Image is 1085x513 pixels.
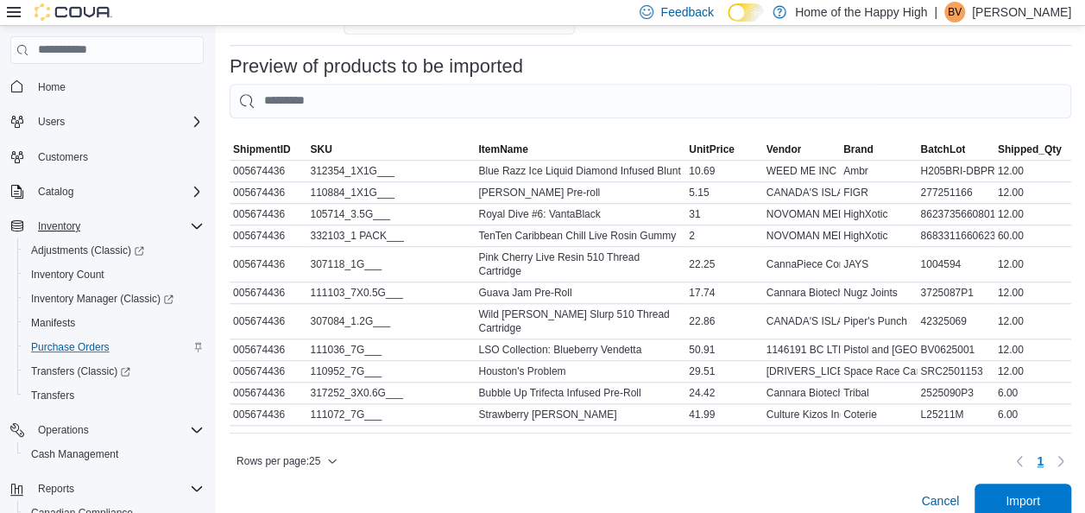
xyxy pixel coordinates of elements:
[306,161,475,181] div: 312354_1X1G___
[1030,447,1050,475] ul: Pagination for table: MemoryTable from EuiInMemoryTable
[3,477,211,501] button: Reports
[475,383,685,403] div: Bubble Up Trifecta Infused Pre-Roll
[24,337,204,358] span: Purchase Orders
[38,219,80,233] span: Inventory
[994,361,1071,382] div: 12.00
[840,254,917,275] div: JAYS
[763,161,840,181] div: WEED ME INC
[24,385,204,406] span: Transfers
[31,147,95,168] a: Customers
[795,2,927,22] p: Home of the Happy High
[917,161,994,181] div: H205BRI-DBPR1
[24,385,81,406] a: Transfers
[917,139,994,160] button: BatchLot
[475,204,685,225] div: Royal Dive #6: VantaBlack
[38,150,88,164] span: Customers
[475,361,685,382] div: Houston's Problem
[24,444,204,465] span: Cash Management
[306,204,475,225] div: 105714_3.5G___
[31,447,118,461] span: Cash Management
[17,238,211,263] a: Adjustments (Classic)
[230,56,523,77] h3: Preview of products to be imported
[17,335,211,359] button: Purchase Orders
[230,361,306,382] div: 005674436
[840,361,917,382] div: Space Race Cannabis
[17,263,211,287] button: Inventory Count
[917,404,994,425] div: L25211M
[763,282,840,303] div: Cannara Biotech ([GEOGRAPHIC_DATA]) Inc.
[685,182,762,203] div: 5.15
[24,288,204,309] span: Inventory Manager (Classic)
[310,142,331,156] span: SKU
[230,404,306,425] div: 005674436
[230,451,344,472] button: Rows per page:25
[763,311,840,332] div: CANADA'S ISLAND GARDEN INC
[31,316,75,330] span: Manifests
[306,182,475,203] div: 110884_1X1G___
[685,361,762,382] div: 29.51
[994,182,1071,203] div: 12.00
[31,111,72,132] button: Users
[763,139,840,160] button: Vendor
[994,311,1071,332] div: 12.00
[475,182,685,203] div: [PERSON_NAME] Pre-roll
[24,361,137,382] a: Transfers (Classic)
[3,74,211,99] button: Home
[3,144,211,169] button: Customers
[917,254,994,275] div: 1004594
[31,420,204,440] span: Operations
[994,383,1071,403] div: 6.00
[230,225,306,246] div: 005674436
[840,404,917,425] div: Coterie
[233,142,291,156] span: ShipmentID
[685,383,762,403] div: 24.42
[306,139,475,160] button: SKU
[840,204,917,225] div: HighXotic
[230,254,306,275] div: 005674436
[475,339,685,360] div: LSO Collection: Blueberry Vendetta
[306,361,475,382] div: 110952_7G___
[31,420,96,440] button: Operations
[230,84,1071,118] input: This is a search bar. As you type, the results lower in the page will automatically filter.
[24,313,204,333] span: Manifests
[685,282,762,303] div: 17.74
[763,383,840,403] div: Cannara Biotech ([GEOGRAPHIC_DATA]) Inc.
[230,161,306,181] div: 005674436
[38,185,73,199] span: Catalog
[685,311,762,332] div: 22.86
[306,383,475,403] div: 317252_3X0.6G___
[763,339,840,360] div: 1146191 BC LTD
[840,225,917,246] div: HighXotic
[685,204,762,225] div: 31
[230,311,306,332] div: 005674436
[306,339,475,360] div: 111036_7G___
[920,142,965,156] span: BatchLot
[478,142,527,156] span: ItemName
[475,247,685,282] div: Pink Cherry Live Resin 510 Thread Cartridge
[17,311,211,335] button: Manifests
[31,389,74,402] span: Transfers
[230,383,306,403] div: 005674436
[24,337,117,358] a: Purchase Orders
[31,364,130,378] span: Transfers (Classic)
[31,292,173,306] span: Inventory Manager (Classic)
[31,111,204,132] span: Users
[1009,451,1030,472] button: Previous page
[24,240,151,261] a: Adjustments (Classic)
[24,264,204,285] span: Inventory Count
[685,225,762,246] div: 2
[38,115,65,129] span: Users
[230,339,306,360] div: 005674436
[24,288,180,309] a: Inventory Manager (Classic)
[17,287,211,311] a: Inventory Manager (Classic)
[31,216,87,237] button: Inventory
[1006,492,1040,510] span: Import
[31,478,204,499] span: Reports
[921,492,959,510] span: Cancel
[685,339,762,360] div: 50.91
[1037,453,1044,470] span: 1
[766,142,802,156] span: Vendor
[917,311,994,332] div: 42325069
[972,2,1071,22] p: [PERSON_NAME]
